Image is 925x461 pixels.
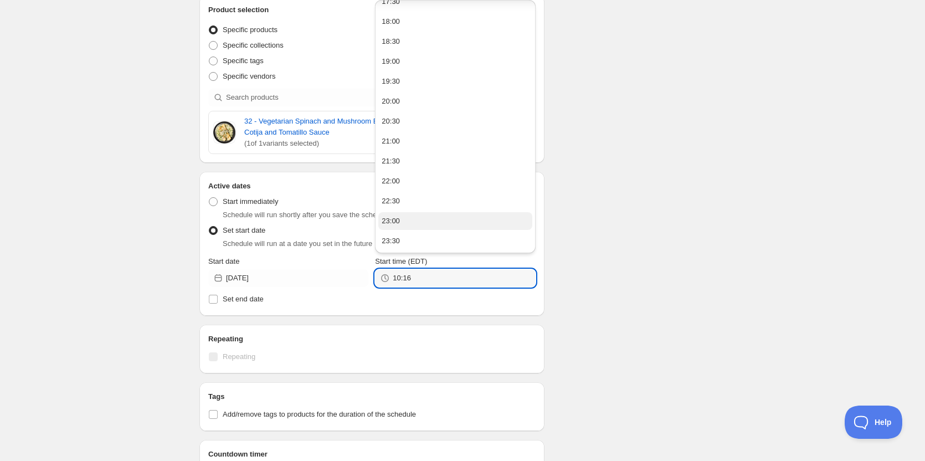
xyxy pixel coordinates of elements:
[213,121,235,144] img: 32 - Vegetarian Spinach and Mushroom Enchiladas With Arroz Verde, Cotija and Tomatillo Sauce
[378,53,532,70] button: 19:00
[208,257,239,265] span: Start date
[382,196,400,207] div: 22:30
[382,176,400,187] div: 22:00
[223,25,277,34] span: Specific products
[223,211,390,219] span: Schedule will run shortly after you save the schedule
[382,76,400,87] div: 19:30
[223,295,264,303] span: Set end date
[382,36,400,47] div: 18:30
[378,93,532,110] button: 20:00
[375,257,427,265] span: Start time (EDT)
[208,334,536,345] h2: Repeating
[223,57,264,65] span: Specific tags
[208,391,536,402] h2: Tags
[378,172,532,190] button: 22:00
[378,112,532,130] button: 20:30
[382,56,400,67] div: 19:00
[378,33,532,50] button: 18:30
[378,73,532,90] button: 19:30
[223,226,265,234] span: Set start date
[382,96,400,107] div: 20:00
[382,156,400,167] div: 21:30
[223,197,278,206] span: Start immediately
[208,181,536,192] h2: Active dates
[223,72,275,80] span: Specific vendors
[226,89,507,106] input: Search products
[382,116,400,127] div: 20:30
[223,239,372,248] span: Schedule will run at a date you set in the future
[845,406,903,439] iframe: Toggle Customer Support
[208,4,536,16] h2: Product selection
[244,138,475,149] span: ( 1 of 1 variants selected)
[208,449,536,460] h2: Countdown timer
[378,152,532,170] button: 21:30
[378,132,532,150] button: 21:00
[378,192,532,210] button: 22:30
[382,216,400,227] div: 23:00
[223,352,255,361] span: Repeating
[382,136,400,147] div: 21:00
[382,16,400,27] div: 18:00
[378,13,532,30] button: 18:00
[378,212,532,230] button: 23:00
[244,116,475,138] a: 32 - Vegetarian Spinach and Mushroom Enchiladas with Arroz Verde, Cotija and Tomatillo Sauce
[378,232,532,250] button: 23:30
[223,410,416,418] span: Add/remove tags to products for the duration of the schedule
[382,235,400,247] div: 23:30
[223,41,284,49] span: Specific collections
